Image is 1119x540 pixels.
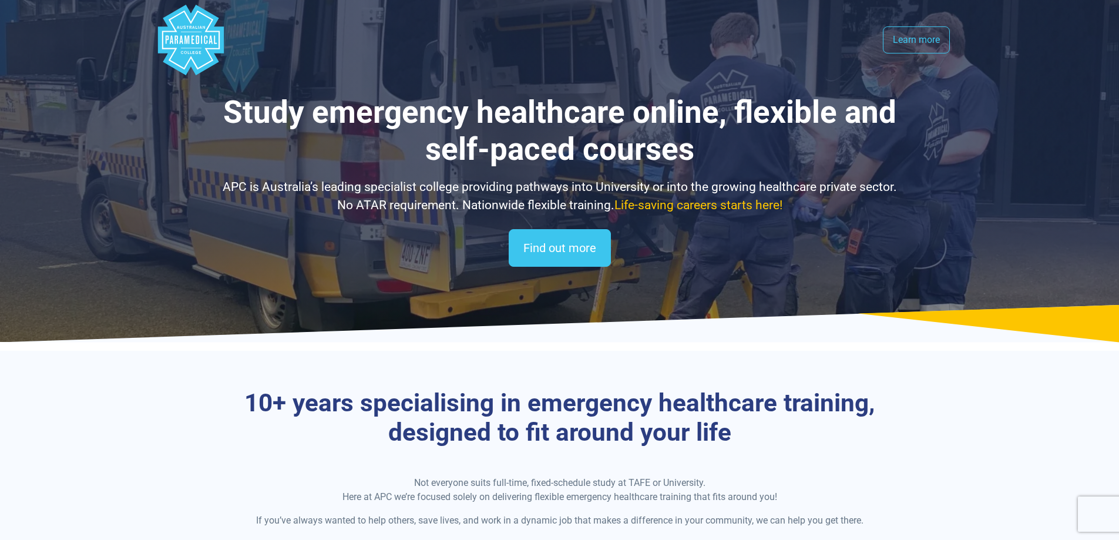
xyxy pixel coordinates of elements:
h3: 10+ years specialising in emergency healthcare training, designed to fit around your life [216,388,903,448]
p: Not everyone suits full-time, fixed-schedule study at TAFE or University. Here at APC we’re focus... [216,476,903,504]
a: Learn more [883,26,950,53]
span: Life-saving careers starts here! [614,198,782,212]
div: Australian Paramedical College [156,5,226,75]
a: Find out more [509,229,611,267]
p: APC is Australia’s leading specialist college providing pathways into University or into the grow... [216,178,903,215]
p: If you’ve always wanted to help others, save lives, and work in a dynamic job that makes a differ... [216,514,903,528]
h1: Study emergency healthcare online, flexible and self-paced courses [216,94,903,169]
